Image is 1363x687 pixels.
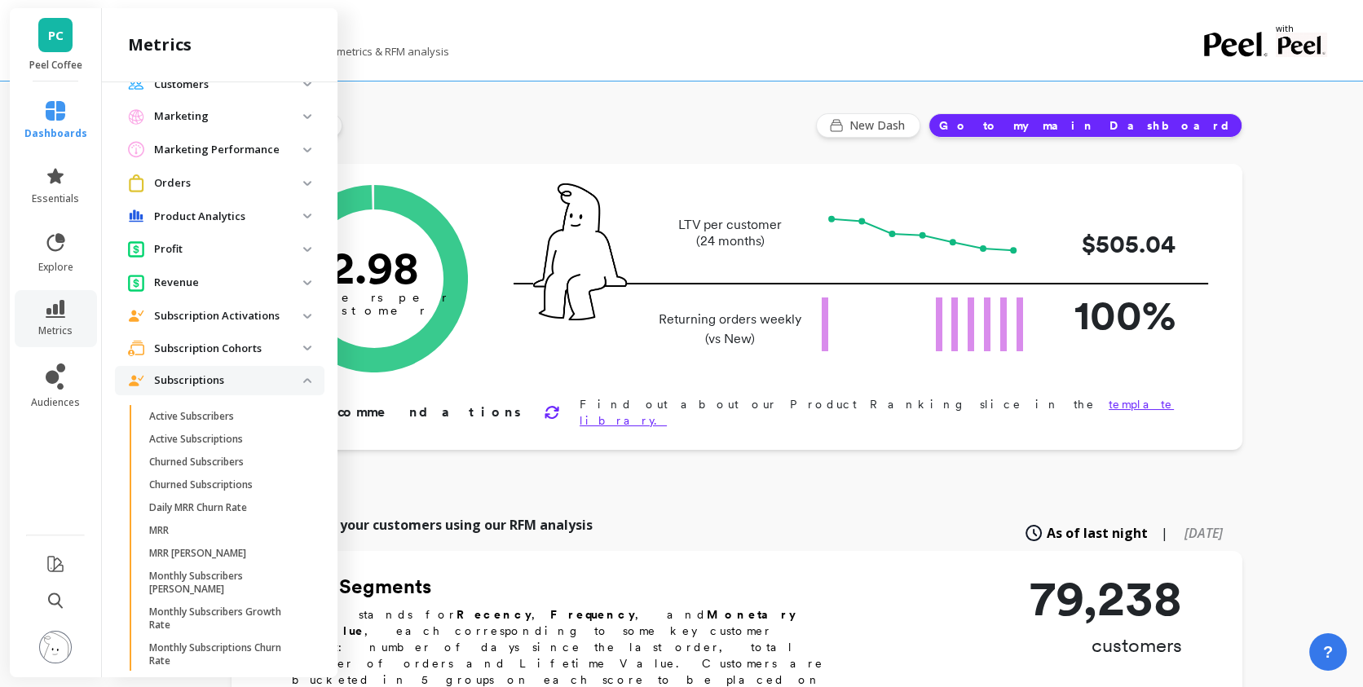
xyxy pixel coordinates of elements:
p: Marketing [154,108,303,125]
b: Recency [457,608,532,621]
p: Product Analytics [154,209,303,225]
img: pal seatted on line [533,183,627,320]
p: Peel Coffee [26,59,86,72]
img: down caret icon [303,81,311,86]
button: Go to my main Dashboard [929,113,1242,138]
p: Revenue [154,275,303,291]
img: navigation item icon [128,108,144,125]
img: down caret icon [303,181,311,186]
h2: metrics [128,33,192,56]
b: Frequency [550,608,635,621]
img: navigation item icon [128,209,144,222]
img: down caret icon [303,378,311,383]
img: down caret icon [303,280,311,285]
p: 79,238 [1030,574,1182,623]
img: down caret icon [303,346,311,350]
img: navigation item icon [128,310,144,321]
button: ? [1309,633,1347,671]
img: navigation item icon [128,375,144,386]
p: Monthly Subscribers Growth Rate [149,606,305,632]
img: profile picture [39,631,72,663]
span: New Dash [849,117,910,134]
p: $505.04 [1045,226,1176,262]
span: explore [38,261,73,274]
p: Subscriptions [154,372,303,389]
p: Daily MRR Churn Rate [149,501,247,514]
span: As of last night [1047,523,1148,543]
img: down caret icon [303,314,311,319]
span: essentials [32,192,79,205]
p: customers [1030,632,1182,658]
p: Orders [154,175,303,192]
span: [DATE] [1184,524,1223,542]
p: Subscription Activations [154,308,303,324]
img: navigation item icon [128,141,144,158]
span: ? [1323,641,1333,663]
span: audiences [31,396,80,409]
p: Returning orders weekly (vs New) [654,310,806,349]
img: navigation item icon [128,79,144,90]
p: Active Subscribers [149,410,234,423]
img: down caret icon [303,114,311,119]
img: navigation item icon [128,274,144,291]
p: MRR [PERSON_NAME] [149,547,246,560]
p: Subscription Cohorts [154,341,303,357]
p: Explore all of your customers using our RFM analysis [251,515,593,535]
p: Monthly Subscribers [PERSON_NAME] [149,570,305,596]
button: New Dash [816,113,920,138]
tspan: customer [323,303,426,318]
img: navigation item icon [128,340,144,356]
p: Churned Subscriptions [149,478,253,491]
img: navigation item icon [128,174,144,192]
p: Customers [154,77,303,93]
p: MRR [149,524,169,537]
img: down caret icon [303,247,311,252]
p: Marketing Performance [154,142,303,158]
p: Find out about our Product Ranking slice in the [580,396,1190,429]
img: partner logo [1276,33,1327,57]
h2: RFM Segments [292,574,846,600]
span: dashboards [24,127,87,140]
img: down caret icon [303,214,311,218]
p: 100% [1045,284,1176,346]
span: metrics [38,324,73,337]
p: Profit [154,241,303,258]
p: with [1276,24,1327,33]
p: Monthly Subscriptions Churn Rate [149,641,305,667]
p: LTV per customer (24 months) [654,217,806,249]
text: 2.98 [329,240,419,294]
p: Recommendations [287,403,524,422]
tspan: orders per [300,290,448,305]
img: down caret icon [303,148,311,152]
p: Churned Subscribers [149,456,244,469]
span: PC [48,26,64,45]
p: Active Subscriptions [149,433,243,446]
img: navigation item icon [128,240,144,258]
span: | [1161,523,1168,543]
